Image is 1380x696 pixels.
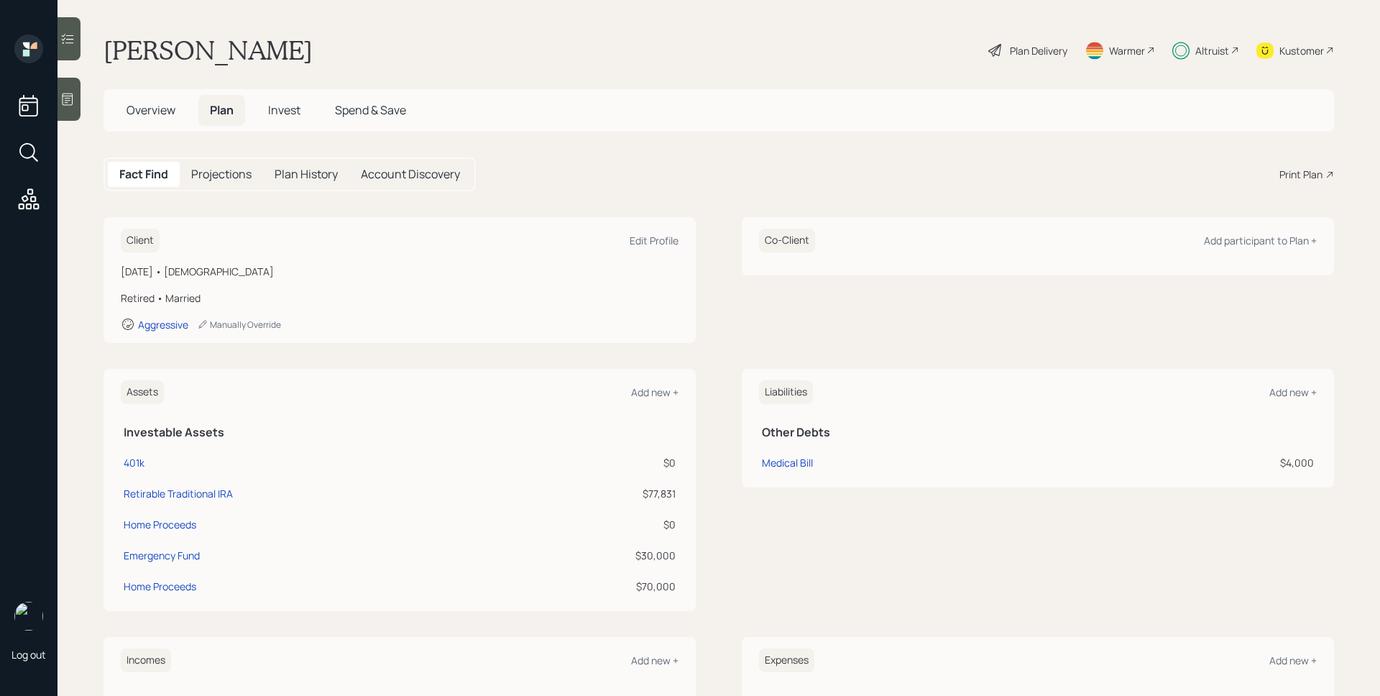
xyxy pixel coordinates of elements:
[762,426,1314,439] h5: Other Debts
[124,455,144,470] div: 401k
[11,648,46,661] div: Log out
[1090,455,1314,470] div: $4,000
[210,102,234,118] span: Plan
[275,168,338,181] h5: Plan History
[126,102,175,118] span: Overview
[1279,43,1324,58] div: Kustomer
[124,517,196,532] div: Home Proceeds
[522,579,676,594] div: $70,000
[124,579,196,594] div: Home Proceeds
[121,229,160,252] h6: Client
[197,319,281,331] div: Manually Override
[103,35,313,66] h1: [PERSON_NAME]
[522,486,676,501] div: $77,831
[124,548,200,563] div: Emergency Fund
[759,649,814,672] h6: Expenses
[119,168,168,181] h5: Fact Find
[1279,167,1322,182] div: Print Plan
[138,318,188,331] div: Aggressive
[361,168,460,181] h5: Account Discovery
[121,649,171,672] h6: Incomes
[522,517,676,532] div: $0
[1109,43,1145,58] div: Warmer
[630,234,678,247] div: Edit Profile
[1269,385,1317,399] div: Add new +
[759,380,813,404] h6: Liabilities
[191,168,252,181] h5: Projections
[121,290,678,306] div: Retired • Married
[124,426,676,439] h5: Investable Assets
[522,455,676,470] div: $0
[1010,43,1067,58] div: Plan Delivery
[1195,43,1229,58] div: Altruist
[268,102,300,118] span: Invest
[759,229,815,252] h6: Co-Client
[1269,654,1317,667] div: Add new +
[762,455,813,470] div: Medical Bill
[121,380,164,404] h6: Assets
[14,602,43,631] img: james-distasi-headshot.png
[631,654,678,667] div: Add new +
[631,385,678,399] div: Add new +
[522,548,676,563] div: $30,000
[124,486,233,501] div: Retirable Traditional IRA
[1204,234,1317,247] div: Add participant to Plan +
[121,264,678,279] div: [DATE] • [DEMOGRAPHIC_DATA]
[335,102,406,118] span: Spend & Save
